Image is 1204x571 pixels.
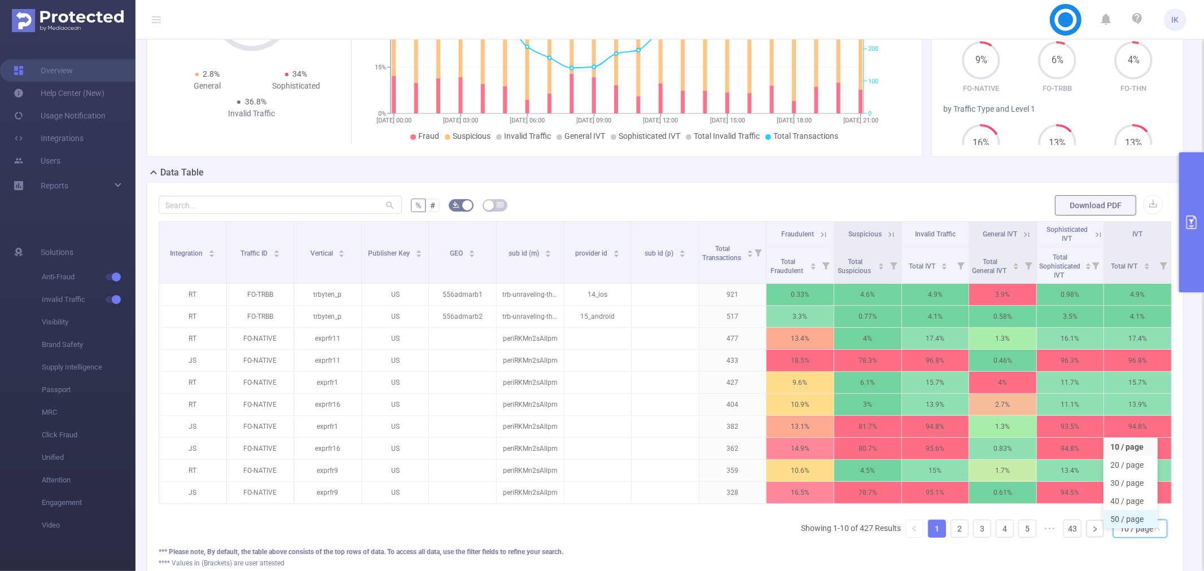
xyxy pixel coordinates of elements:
p: periRKMn2sAllpm [497,394,564,415]
img: Protected Media [12,9,124,32]
p: exprfr1 [294,416,361,437]
p: periRKMn2sAllpm [497,438,564,459]
span: Invalid Traffic [915,230,956,238]
p: 15% [902,460,969,481]
i: icon: caret-down [1085,265,1091,269]
tspan: [DATE] 06:00 [510,117,545,124]
p: periRKMn2sAllpm [497,460,564,481]
li: 4 [996,520,1014,538]
span: IVT [1133,230,1143,238]
p: 3.3% [767,306,834,327]
p: 10.6% [767,460,834,481]
p: 95.6% [902,438,969,459]
p: 0.58% [969,306,1036,327]
li: 43 [1063,520,1082,538]
p: FO-NATIVE [227,328,294,349]
div: Sort [1013,261,1019,268]
span: Fraud [418,131,439,140]
li: 1 [928,520,946,538]
p: 78.3% [834,350,901,371]
span: provider id [575,249,609,257]
a: Help Center (New) [14,82,104,104]
span: GEO [450,249,465,257]
p: JS [159,416,226,437]
p: 328 [699,482,767,503]
p: 93.5% [1037,416,1104,437]
span: Vertical [310,249,335,257]
p: 94.5% [1037,482,1104,503]
span: 9% [962,56,1000,65]
div: General [163,80,252,92]
i: icon: caret-up [614,248,620,252]
i: icon: caret-down [878,265,884,269]
div: Sort [747,248,754,255]
p: 13.4% [767,328,834,349]
p: FO-TRBB [227,306,294,327]
input: Search... [159,196,402,214]
p: 556admarb2 [429,306,496,327]
span: Fraudulent [782,230,815,238]
i: icon: caret-down [273,253,279,256]
p: 404 [699,394,767,415]
span: Total Fraudulent [770,258,805,275]
tspan: [DATE] 15:00 [710,117,745,124]
p: 13.9% [902,394,969,415]
p: 4% [969,372,1036,393]
p: 382 [699,416,767,437]
p: 477 [699,328,767,349]
div: Sort [1085,261,1092,268]
a: 1 [929,520,945,537]
a: Reports [41,174,68,197]
li: 2 [951,520,969,538]
i: icon: caret-up [209,248,215,252]
p: 427 [699,372,767,393]
span: Supply Intelligence [42,356,135,379]
span: 4% [1114,56,1153,65]
li: 20 / page [1104,456,1158,474]
span: Total Invalid Traffic [694,131,760,140]
p: 11.1% [1037,394,1104,415]
i: icon: caret-down [679,253,685,256]
p: 13.9% [1104,394,1171,415]
p: 80.7% [834,438,901,459]
i: Filter menu [818,247,834,283]
p: 16.1% [1037,328,1104,349]
p: 15_android [564,306,632,327]
p: RT [159,372,226,393]
p: RT [159,460,226,481]
i: icon: down [1154,525,1161,533]
span: General IVT [983,230,1018,238]
span: Invalid Traffic [504,131,551,140]
i: icon: caret-up [747,248,753,252]
li: 50 / page [1104,510,1158,528]
span: Publisher Key [368,249,411,257]
i: Filter menu [750,222,766,283]
p: FO-NATIVE [227,394,294,415]
a: 5 [1019,520,1036,537]
p: periRKMn2sAllpm [497,482,564,503]
a: 43 [1064,520,1081,537]
p: US [362,372,429,393]
i: icon: caret-down [614,253,620,256]
p: 15.7% [902,372,969,393]
span: sub id (m) [509,249,541,257]
a: 3 [974,520,991,537]
a: 2 [951,520,968,537]
span: MRC [42,401,135,424]
i: icon: caret-up [469,248,475,252]
div: Sort [679,248,686,255]
span: Invalid Traffic [42,288,135,311]
button: Download PDF [1055,195,1136,216]
div: Sort [1144,261,1150,268]
li: Previous Page [905,520,923,538]
tspan: [DATE] 00:00 [376,117,411,124]
p: 0.98% [1037,284,1104,305]
li: 10 / page [1104,438,1158,456]
i: icon: caret-up [1144,261,1150,265]
p: periRKMn2sAllpm [497,350,564,371]
div: Sort [469,248,475,255]
p: 4.1% [1104,306,1171,327]
span: Suspicious [453,131,491,140]
a: 4 [996,520,1013,537]
p: 81.7% [834,416,901,437]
